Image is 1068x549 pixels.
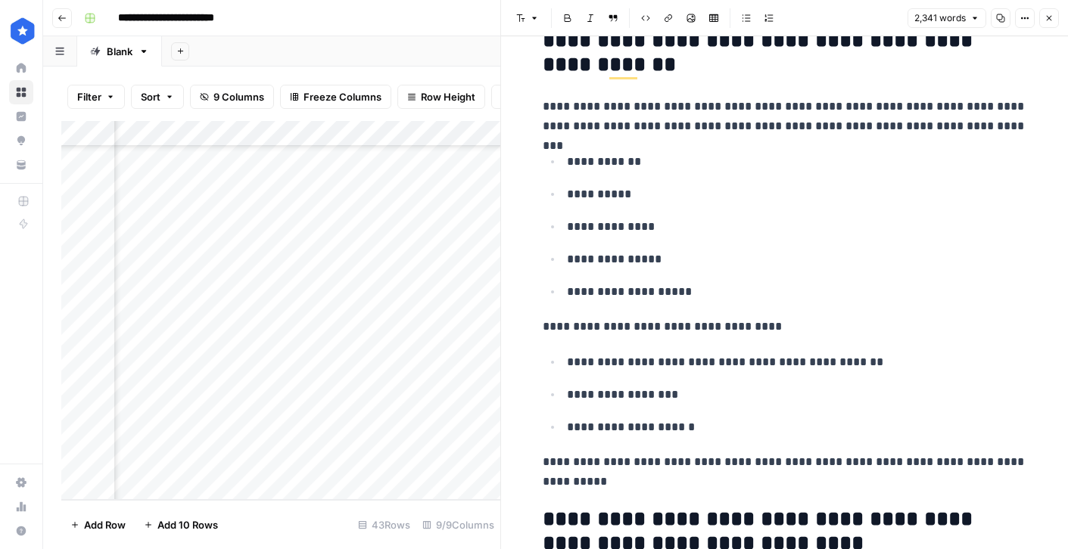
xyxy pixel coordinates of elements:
[9,12,33,50] button: Workspace: ConsumerAffairs
[416,513,500,537] div: 9/9 Columns
[352,513,416,537] div: 43 Rows
[304,89,381,104] span: Freeze Columns
[9,104,33,129] a: Insights
[914,11,966,25] span: 2,341 words
[67,85,125,109] button: Filter
[9,129,33,153] a: Opportunities
[9,495,33,519] a: Usage
[908,8,986,28] button: 2,341 words
[135,513,227,537] button: Add 10 Rows
[77,36,162,67] a: Blank
[9,470,33,495] a: Settings
[9,519,33,543] button: Help + Support
[190,85,274,109] button: 9 Columns
[397,85,485,109] button: Row Height
[77,89,101,104] span: Filter
[9,17,36,45] img: ConsumerAffairs Logo
[141,89,160,104] span: Sort
[421,89,475,104] span: Row Height
[131,85,184,109] button: Sort
[9,153,33,177] a: Your Data
[84,517,126,532] span: Add Row
[157,517,218,532] span: Add 10 Rows
[213,89,264,104] span: 9 Columns
[107,44,132,59] div: Blank
[61,513,135,537] button: Add Row
[9,56,33,80] a: Home
[9,80,33,104] a: Browse
[280,85,391,109] button: Freeze Columns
